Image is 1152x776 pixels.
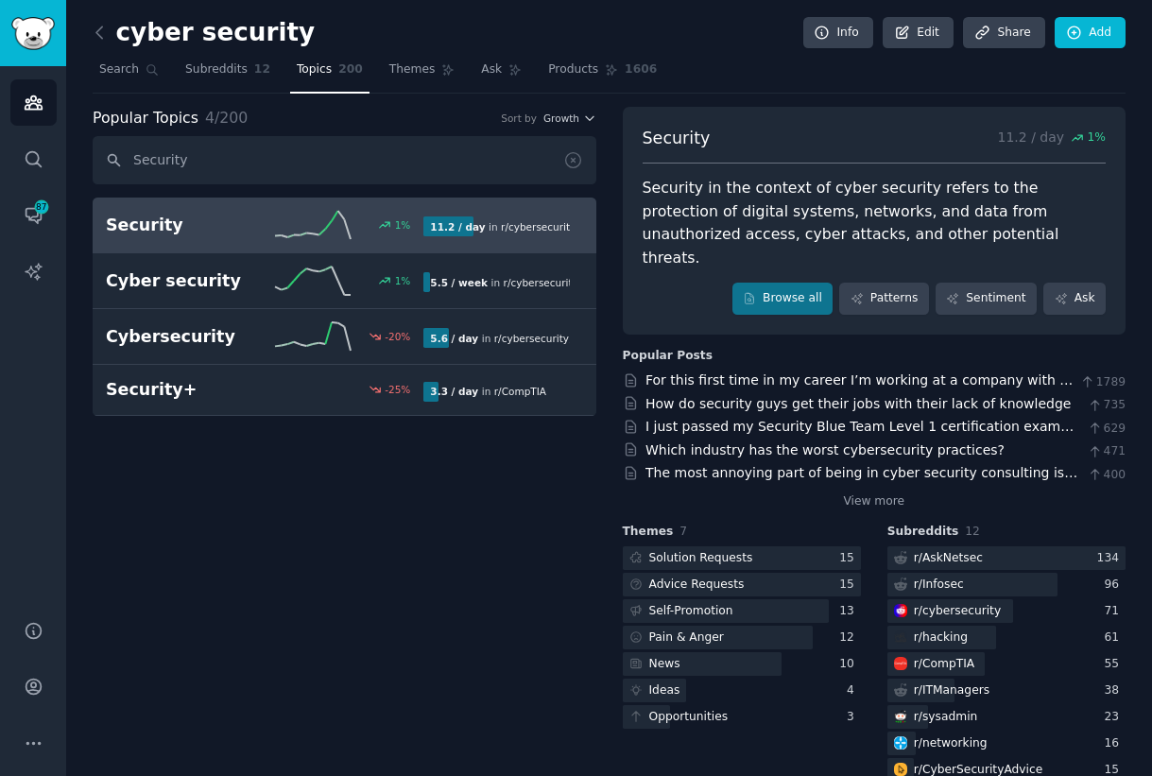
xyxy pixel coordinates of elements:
a: Themes [383,55,462,94]
span: 629 [1087,421,1126,438]
a: cybersecurityr/cybersecurity71 [887,599,1126,623]
span: Growth [543,112,579,125]
div: Popular Posts [623,348,714,365]
a: Self-Promotion13 [623,599,861,623]
span: 1606 [625,61,657,78]
a: Add [1055,17,1126,49]
div: 15 [839,550,861,567]
a: How do security guys get their jobs with their lack of knowledge [645,396,1071,411]
a: I just passed my Security Blue Team Level 1 certification exam with a 95%. I highly recommend it ... [645,419,1074,474]
a: Topics200 [290,55,370,94]
span: Themes [389,61,436,78]
a: r/Infosec96 [887,573,1126,596]
div: 16 [1104,735,1126,752]
div: 3 [847,709,861,726]
a: Products1606 [542,55,663,94]
a: r/AskNetsec134 [887,546,1126,570]
a: Ask [474,55,528,94]
span: 4 / 200 [205,109,248,127]
span: , [569,333,572,344]
a: Solution Requests15 [623,546,861,570]
div: in [423,272,569,292]
span: Subreddits [887,524,959,541]
div: Security in the context of cyber security refers to the protection of digital systems, networks, ... [643,177,1107,269]
a: hackingr/hacking61 [887,626,1126,649]
div: 71 [1104,603,1126,620]
b: 11.2 / day [430,221,485,233]
a: Security+-25%3.3 / dayin r/CompTIA [93,365,596,416]
div: -25 % [385,383,410,396]
div: News [649,656,680,673]
span: 1789 [1079,374,1126,391]
span: Popular Topics [93,107,198,130]
div: 23 [1104,709,1126,726]
div: 1 % [395,274,411,287]
a: News10 [623,652,861,676]
h2: Security [106,214,265,237]
a: Info [803,17,873,49]
a: Security1%11.2 / dayin r/cybersecurity [93,198,596,253]
span: Subreddits [185,61,248,78]
span: Topics [297,61,332,78]
div: 38 [1104,682,1126,699]
img: networking [894,736,907,750]
h2: Cybersecurity [106,325,265,349]
div: 12 [839,629,861,647]
a: View more [843,493,904,510]
div: Ideas [649,682,680,699]
div: r/ CompTIA [914,656,974,673]
div: 1 % [395,218,411,232]
span: r/ cybersecurity [501,221,576,233]
a: Cybersecurity-20%5.6 / dayin r/cybersecurity, [93,309,596,365]
span: r/ cybersecurity [504,277,578,288]
img: CompTIA [894,657,907,670]
span: 471 [1087,443,1126,460]
a: Browse all [732,283,834,315]
div: r/ networking [914,735,988,752]
div: 96 [1104,577,1126,594]
div: 13 [839,603,861,620]
img: cybersecurity [894,604,907,617]
span: 200 [338,61,363,78]
div: 134 [1097,550,1126,567]
span: Products [548,61,598,78]
img: sysadmin [894,710,907,723]
div: 10 [839,656,861,673]
h2: Cyber security [106,269,265,293]
div: 61 [1104,629,1126,647]
a: Ideas4 [623,679,861,702]
span: 12 [965,525,980,538]
div: 4 [847,682,861,699]
div: r/ sysadmin [914,709,978,726]
span: Themes [623,524,674,541]
span: 12 [254,61,270,78]
button: Growth [543,112,596,125]
div: Opportunities [649,709,729,726]
input: Search topics [93,136,596,184]
img: GummySearch logo [11,17,55,50]
img: CyberSecurityAdvice [894,763,907,776]
div: r/ hacking [914,629,968,647]
a: 87 [10,192,57,238]
img: hacking [894,630,907,644]
p: 11.2 / day [998,127,1106,150]
a: sysadminr/sysadmin23 [887,705,1126,729]
b: 5.5 / week [430,277,488,288]
a: Pain & Anger12 [623,626,861,649]
a: networkingr/networking16 [887,732,1126,755]
a: Sentiment [936,283,1037,315]
div: Pain & Anger [649,629,724,647]
a: CompTIAr/CompTIA55 [887,652,1126,676]
a: Patterns [839,283,928,315]
a: Ask [1043,283,1106,315]
span: Search [99,61,139,78]
a: Advice Requests15 [623,573,861,596]
div: Advice Requests [649,577,745,594]
span: r/ cybersecurity [494,333,569,344]
span: 87 [33,200,50,214]
a: Edit [883,17,954,49]
span: 1 % [1088,129,1106,147]
span: r/ CompTIA [494,386,546,397]
div: in [423,328,569,348]
span: Security [643,127,711,150]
